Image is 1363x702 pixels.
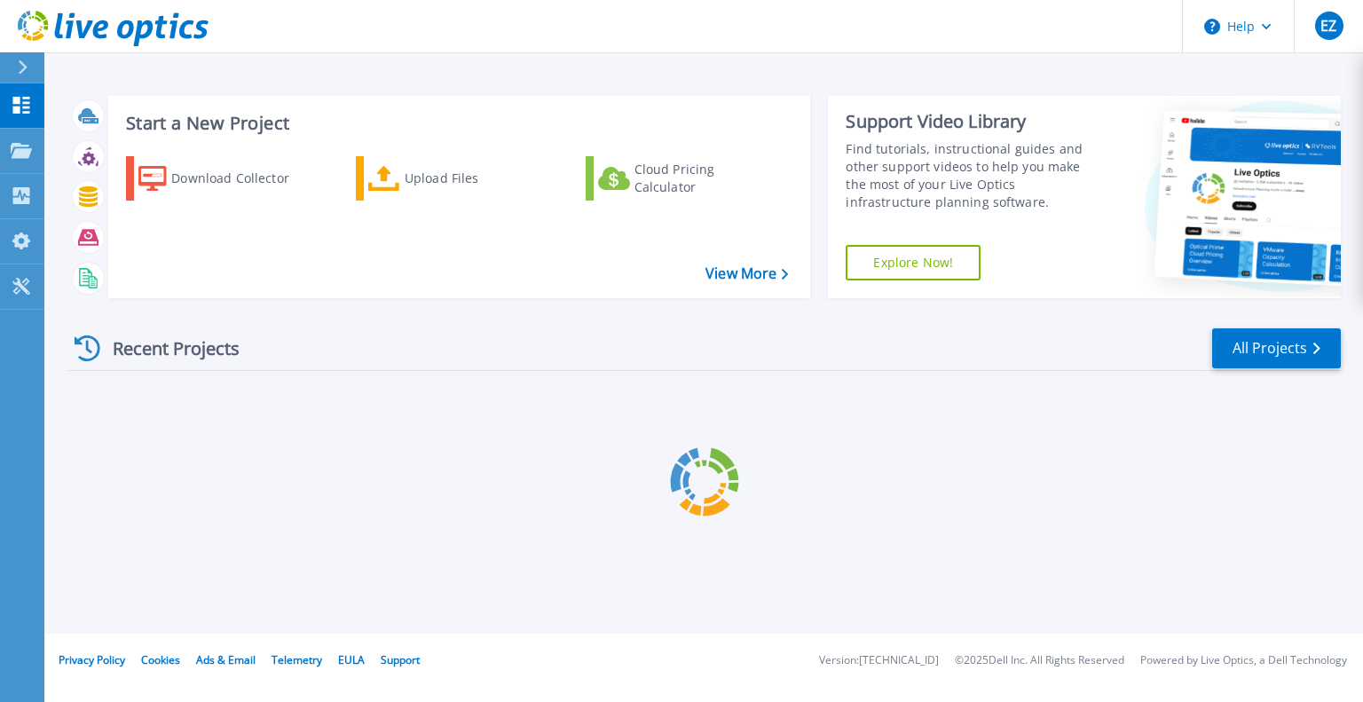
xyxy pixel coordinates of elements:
li: Powered by Live Optics, a Dell Technology [1140,655,1347,667]
div: Find tutorials, instructional guides and other support videos to help you make the most of your L... [846,140,1103,211]
a: Explore Now! [846,245,981,280]
a: Ads & Email [196,652,256,667]
a: Privacy Policy [59,652,125,667]
a: EULA [338,652,365,667]
div: Download Collector [171,161,313,196]
div: Upload Files [405,161,547,196]
li: © 2025 Dell Inc. All Rights Reserved [955,655,1124,667]
div: Support Video Library [846,110,1103,133]
a: Cloud Pricing Calculator [586,156,784,201]
li: Version: [TECHNICAL_ID] [819,655,939,667]
a: Cookies [141,652,180,667]
a: Support [381,652,420,667]
a: Upload Files [356,156,554,201]
a: Download Collector [126,156,324,201]
a: Telemetry [272,652,322,667]
div: Cloud Pricing Calculator [634,161,776,196]
a: All Projects [1212,328,1341,368]
a: View More [705,265,788,282]
span: EZ [1320,19,1336,33]
h3: Start a New Project [126,114,788,133]
div: Recent Projects [68,327,264,370]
